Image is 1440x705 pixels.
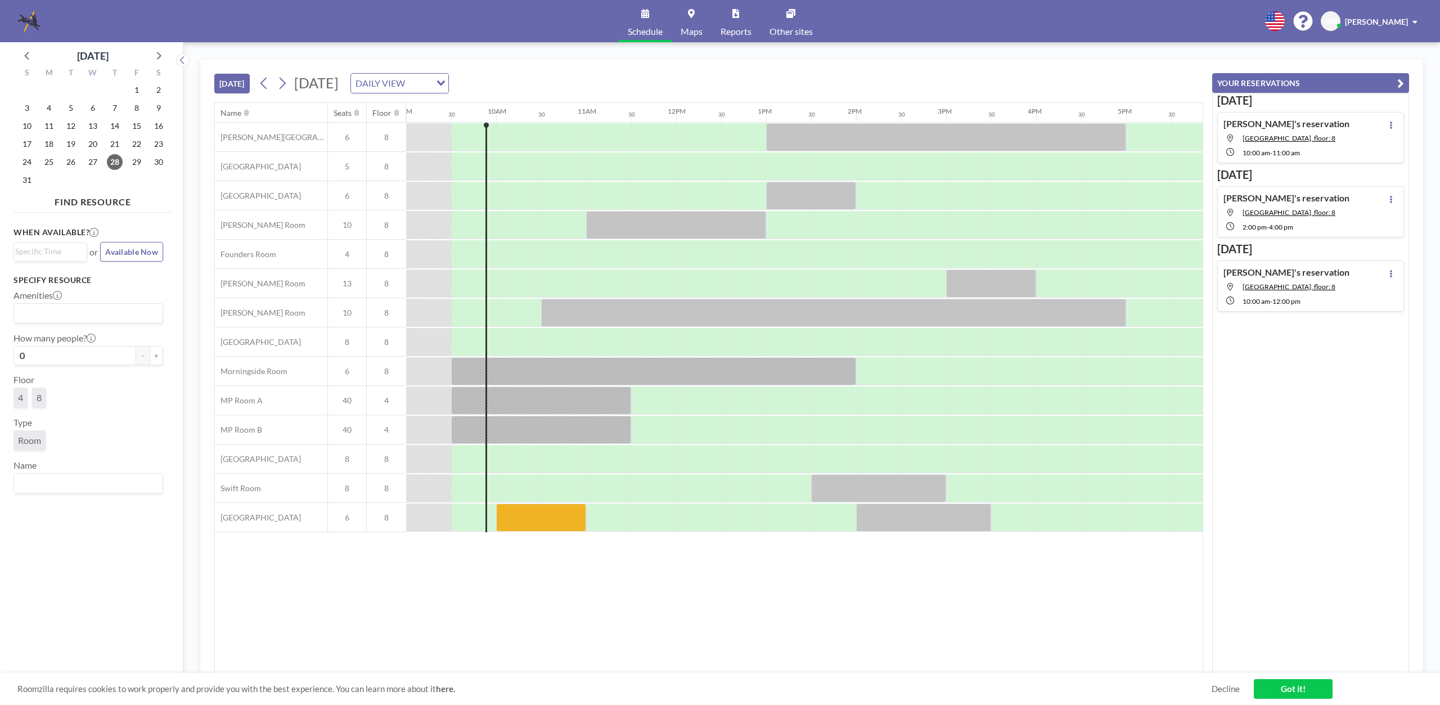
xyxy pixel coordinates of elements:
[1212,684,1240,694] a: Decline
[13,374,34,385] label: Floor
[1243,223,1267,231] span: 2:00 PM
[63,154,79,170] span: Tuesday, August 26, 2025
[85,100,101,116] span: Wednesday, August 6, 2025
[13,460,37,471] label: Name
[367,337,406,347] span: 8
[367,220,406,230] span: 8
[328,366,366,376] span: 6
[578,107,596,115] div: 11AM
[1324,16,1337,26] span: AM
[19,172,35,188] span: Sunday, August 31, 2025
[129,82,145,98] span: Friday, August 1, 2025
[328,337,366,347] span: 8
[220,108,241,118] div: Name
[1217,168,1404,182] h3: [DATE]
[215,425,262,435] span: MP Room B
[215,483,261,493] span: Swift Room
[1223,118,1349,129] h4: [PERSON_NAME]'s reservation
[215,396,263,406] span: MP Room A
[328,513,366,523] span: 6
[18,10,40,33] img: organization-logo
[41,154,57,170] span: Monday, August 25, 2025
[367,366,406,376] span: 8
[14,243,87,260] div: Search for option
[129,136,145,152] span: Friday, August 22, 2025
[1254,679,1333,699] a: Got it!
[215,161,301,172] span: [GEOGRAPHIC_DATA]
[125,66,147,81] div: F
[1267,223,1269,231] span: -
[19,154,35,170] span: Sunday, August 24, 2025
[151,154,166,170] span: Saturday, August 30, 2025
[107,100,123,116] span: Thursday, August 7, 2025
[215,132,327,142] span: [PERSON_NAME][GEOGRAPHIC_DATA]
[1118,107,1132,115] div: 5PM
[1028,107,1042,115] div: 4PM
[215,249,276,259] span: Founders Room
[1243,134,1335,142] span: West End Room, floor: 8
[19,118,35,134] span: Sunday, August 10, 2025
[721,27,751,36] span: Reports
[85,118,101,134] span: Wednesday, August 13, 2025
[448,111,455,118] div: 30
[372,108,391,118] div: Floor
[16,66,38,81] div: S
[151,82,166,98] span: Saturday, August 2, 2025
[328,249,366,259] span: 4
[19,100,35,116] span: Sunday, August 3, 2025
[19,136,35,152] span: Sunday, August 17, 2025
[215,279,305,289] span: [PERSON_NAME] Room
[37,392,42,403] span: 8
[82,66,104,81] div: W
[367,132,406,142] span: 8
[63,136,79,152] span: Tuesday, August 19, 2025
[328,454,366,464] span: 8
[1243,282,1335,291] span: West End Room, floor: 8
[628,27,663,36] span: Schedule
[15,245,80,258] input: Search for option
[18,435,41,446] span: Room
[328,191,366,201] span: 6
[215,366,287,376] span: Morningside Room
[136,346,150,365] button: -
[898,111,905,118] div: 30
[1223,267,1349,278] h4: [PERSON_NAME]'s reservation
[215,513,301,523] span: [GEOGRAPHIC_DATA]
[41,136,57,152] span: Monday, August 18, 2025
[215,191,301,201] span: [GEOGRAPHIC_DATA]
[107,118,123,134] span: Thursday, August 14, 2025
[105,247,158,257] span: Available Now
[1272,149,1300,157] span: 11:00 AM
[151,100,166,116] span: Saturday, August 9, 2025
[758,107,772,115] div: 1PM
[18,392,23,403] span: 4
[15,476,156,491] input: Search for option
[103,66,125,81] div: T
[215,454,301,464] span: [GEOGRAPHIC_DATA]
[848,107,862,115] div: 2PM
[1212,73,1409,93] button: YOUR RESERVATIONS
[100,242,163,262] button: Available Now
[367,308,406,318] span: 8
[328,279,366,289] span: 13
[129,100,145,116] span: Friday, August 8, 2025
[988,111,995,118] div: 30
[328,132,366,142] span: 6
[436,684,455,694] a: here.
[367,513,406,523] span: 8
[353,76,407,91] span: DAILY VIEW
[367,161,406,172] span: 8
[85,154,101,170] span: Wednesday, August 27, 2025
[681,27,703,36] span: Maps
[328,483,366,493] span: 8
[1270,297,1272,306] span: -
[15,306,156,321] input: Search for option
[41,118,57,134] span: Monday, August 11, 2025
[328,161,366,172] span: 5
[147,66,169,81] div: S
[334,108,352,118] div: Seats
[351,74,448,93] div: Search for option
[328,220,366,230] span: 10
[718,111,725,118] div: 30
[107,154,123,170] span: Thursday, August 28, 2025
